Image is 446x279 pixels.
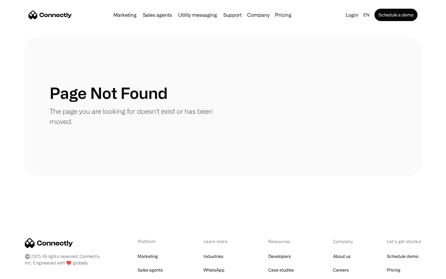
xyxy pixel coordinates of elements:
[203,238,236,245] div: Learn more
[138,266,163,274] a: Sales agents
[273,12,294,17] a: Pricing
[245,11,271,19] div: Company
[361,11,373,19] div: en
[138,252,158,261] a: Marketing
[268,238,301,245] div: Resources
[387,252,418,261] a: Schedule demo
[363,11,369,19] div: en
[387,238,421,245] div: Let’s get started
[6,268,37,277] aside: Language selected: English
[374,9,418,21] a: Schedule a demo
[247,11,269,19] div: Company
[28,10,72,20] a: home
[343,11,361,19] a: Login
[333,238,355,245] div: Company
[50,84,168,102] h1: Page Not Found
[203,252,223,261] a: Industries
[111,12,139,17] a: Marketing
[50,106,223,126] p: The page you are looking for doesn't exist or has been moved.
[333,252,351,261] a: About us
[203,266,225,274] a: WhatsApp
[140,12,174,17] a: Sales agents
[387,266,400,274] a: Pricing
[138,238,171,245] div: Platform
[333,266,349,274] a: Careers
[268,252,291,261] a: Developers
[176,12,220,17] a: Utility messaging
[268,266,294,274] a: Case studies
[12,268,37,277] ul: Language list
[221,12,244,17] a: Support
